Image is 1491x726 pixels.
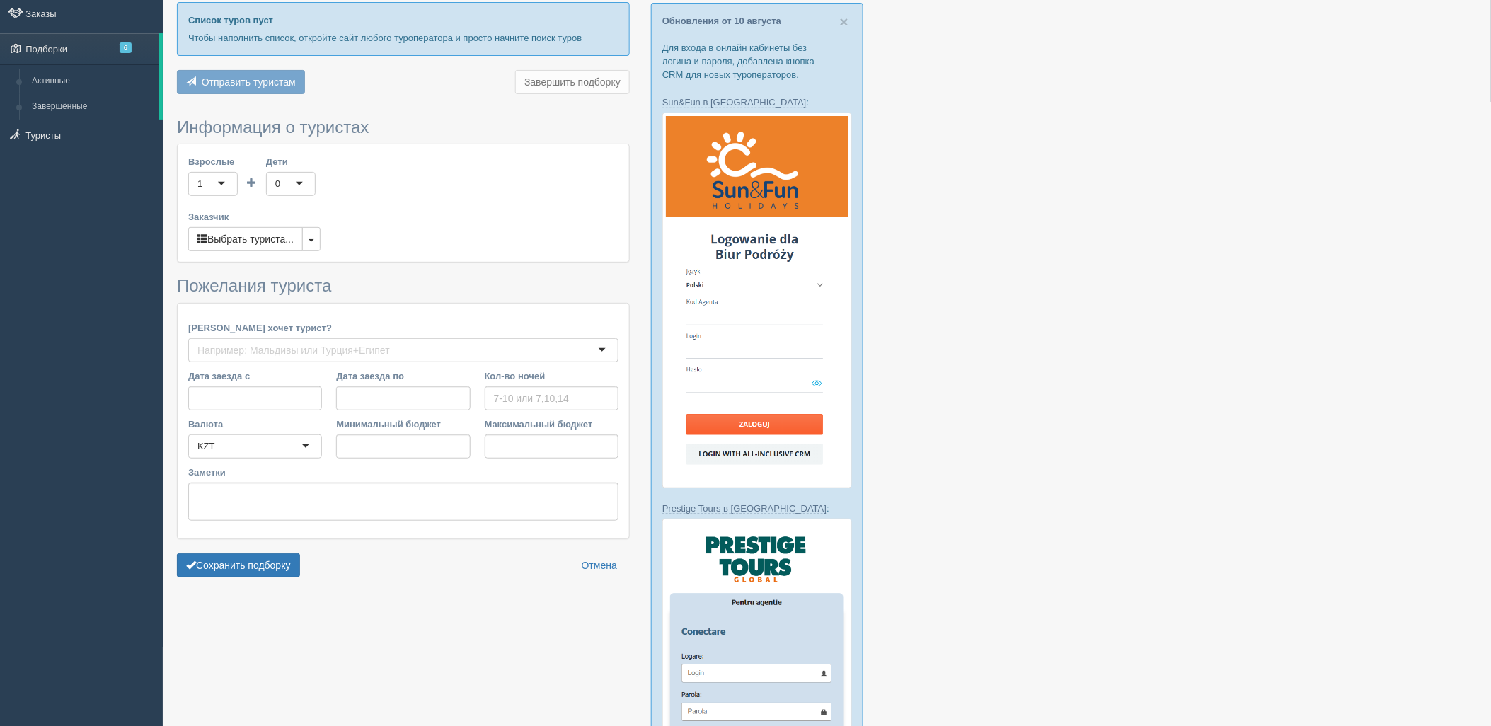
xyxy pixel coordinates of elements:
[120,42,132,53] span: 6
[197,343,394,357] input: Например: Мальдивы или Турция+Египет
[485,369,618,383] label: Кол-во ночей
[25,69,159,94] a: Активные
[25,94,159,120] a: Завершённые
[662,97,807,108] a: Sun&Fun в [GEOGRAPHIC_DATA]
[188,417,322,431] label: Валюта
[188,15,273,25] b: Список туров пуст
[177,118,630,137] h3: Информация о туристах
[188,31,618,45] p: Чтобы наполнить список, откройте сайт любого туроператора и просто начните поиск туров
[485,386,618,410] input: 7-10 или 7,10,14
[572,553,626,577] a: Отмена
[515,70,630,94] button: Завершить подборку
[177,70,305,94] button: Отправить туристам
[662,16,781,26] a: Обновления от 10 августа
[177,553,300,577] button: Сохранить подборку
[275,177,280,191] div: 0
[177,276,331,295] span: Пожелания туриста
[840,14,848,29] button: Close
[840,13,848,30] span: ×
[336,417,470,431] label: Минимальный бюджет
[188,210,618,224] label: Заказчик
[188,321,618,335] label: [PERSON_NAME] хочет турист?
[662,502,852,515] p: :
[336,369,470,383] label: Дата заезда по
[485,417,618,431] label: Максимальный бюджет
[188,227,303,251] button: Выбрать туриста...
[202,76,296,88] span: Отправить туристам
[662,41,852,81] p: Для входа в онлайн кабинеты без логина и пароля, добавлена кнопка CRM для новых туроператоров.
[188,466,618,479] label: Заметки
[188,155,238,168] label: Взрослые
[662,113,852,488] img: sun-fun-%D0%BB%D0%BE%D0%B3%D1%96%D0%BD-%D1%87%D0%B5%D1%80%D0%B5%D0%B7-%D1%81%D1%80%D0%BC-%D0%B4%D...
[662,96,852,109] p: :
[197,177,202,191] div: 1
[266,155,316,168] label: Дети
[662,503,827,514] a: Prestige Tours в [GEOGRAPHIC_DATA]
[188,369,322,383] label: Дата заезда с
[197,439,215,454] div: KZT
